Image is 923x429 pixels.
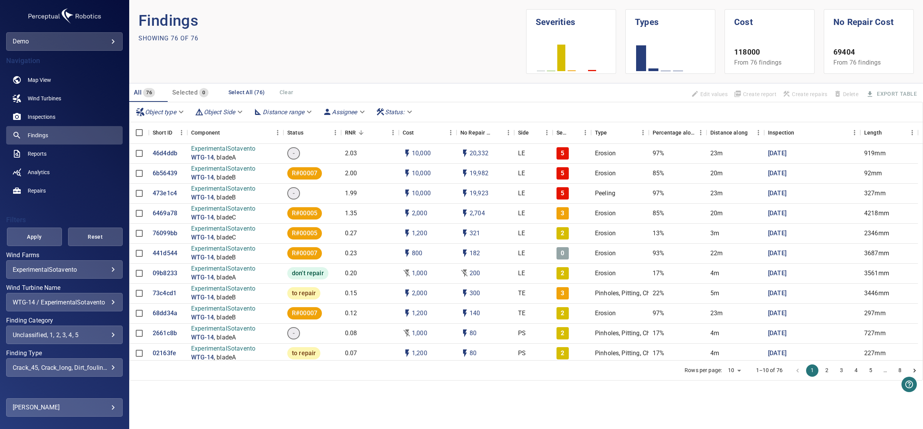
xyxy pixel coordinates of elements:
[345,229,357,238] p: 0.27
[191,244,255,253] p: ExperimentalSotavento
[153,349,176,358] p: 02163fe
[176,127,187,138] button: Menu
[403,309,412,318] svg: Auto cost
[214,253,236,262] p: , bladeB
[518,229,525,238] p: LE
[460,329,470,338] svg: Auto impact
[403,269,412,278] svg: Manual cost
[28,131,48,139] span: Findings
[387,127,399,138] button: Menu
[345,209,357,218] p: 1.35
[385,108,405,116] em: Status :
[412,189,431,198] p: 10,000
[191,193,214,202] a: WTG-14
[6,57,123,65] h4: Navigation
[28,187,46,195] span: Repairs
[191,333,214,342] a: WTG-14
[864,122,882,143] div: Length
[470,209,485,218] p: 2,704
[191,153,214,162] a: WTG-14
[403,189,412,198] svg: Auto cost
[6,318,123,324] label: Finding Category
[865,364,877,377] button: Go to page 5
[635,10,706,29] h1: Types
[214,293,236,302] p: , bladeB
[460,209,470,218] svg: Auto impact
[541,127,553,138] button: Menu
[26,6,103,26] img: demo-logo
[470,149,488,158] p: 20,332
[412,209,427,218] p: 2,000
[414,127,425,138] button: Sort
[191,185,255,193] p: ExperimentalSotavento
[303,127,314,138] button: Sort
[460,309,470,318] svg: Auto impact
[518,149,525,158] p: LE
[134,89,142,96] span: All
[768,149,786,158] a: [DATE]
[518,249,525,258] p: LE
[6,285,123,291] label: Wind Turbine Name
[6,181,123,200] a: repairs noActive
[214,213,236,222] p: , bladeC
[287,169,322,178] span: R#00007
[153,289,177,298] a: 73c4cd1
[864,249,889,258] p: 3687mm
[143,88,155,97] span: 76
[250,105,317,119] div: Distance range
[653,189,664,198] p: 97%
[768,289,786,298] p: [DATE]
[460,349,470,358] svg: Auto impact
[768,122,795,143] div: Inspection
[649,122,706,143] div: Percentage along
[214,153,236,162] p: , bladeA
[287,269,328,278] span: don't repair
[153,149,177,158] a: 46d4ddb
[695,127,706,138] button: Menu
[373,105,417,119] div: Status:
[710,249,723,258] p: 22m
[561,249,564,258] p: 0
[688,88,731,101] span: Findings that are included in repair orders will not be updated
[153,329,177,338] p: 2661c8b
[561,149,564,158] p: 5
[906,127,918,138] button: Menu
[864,269,889,278] p: 3561mm
[768,329,786,338] a: [DATE]
[187,122,283,143] div: Component
[191,253,214,262] a: WTG-14
[753,127,764,138] button: Menu
[768,249,786,258] a: [DATE]
[595,149,616,158] p: Erosion
[172,89,198,96] span: Selected
[191,284,255,293] p: ExperimentalSotavento
[191,293,214,302] p: WTG-14
[6,260,123,279] div: Wind Farms
[894,364,906,377] button: Go to page 8
[553,122,591,143] div: Severity
[13,401,116,414] div: [PERSON_NAME]
[345,149,357,158] p: 2.03
[710,169,723,178] p: 20m
[287,229,322,238] span: R#00005
[864,149,886,158] p: 919mm
[287,167,322,180] div: R#00007
[356,127,367,138] button: Sort
[833,10,904,29] h1: No Repair Cost
[768,269,786,278] p: [DATE]
[399,122,457,143] div: Cost
[153,209,177,218] p: 6469a78
[199,88,208,97] span: 0
[412,169,431,178] p: 10,000
[768,229,786,238] p: [DATE]
[6,71,123,89] a: map noActive
[412,229,427,238] p: 1,200
[403,169,412,178] svg: Auto cost
[153,189,177,198] p: 473e1c4
[345,189,357,198] p: 1.99
[78,232,113,242] span: Reset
